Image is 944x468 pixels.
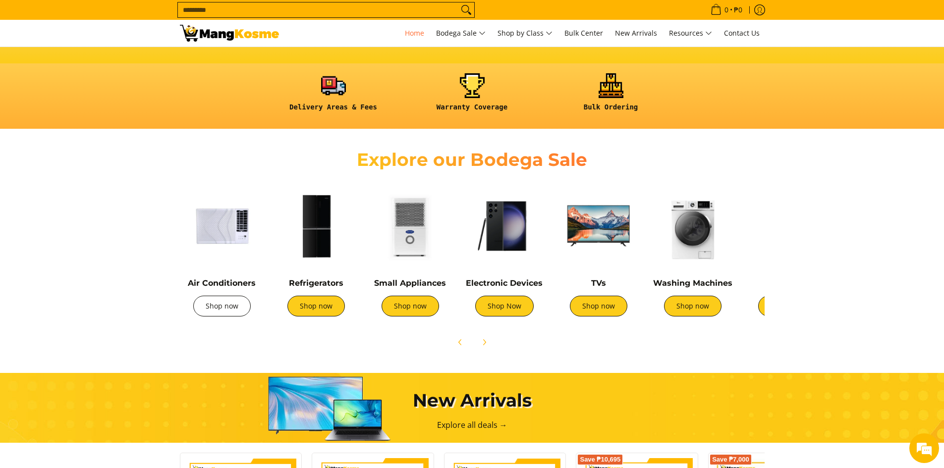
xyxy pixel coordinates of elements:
span: Bodega Sale [436,27,486,40]
button: Search [458,2,474,17]
a: Refrigerators [289,278,343,288]
a: Electronic Devices [466,278,543,288]
img: Cookers [745,184,829,268]
h2: Explore our Bodega Sale [329,149,616,171]
img: TVs [556,184,641,268]
img: Small Appliances [368,184,452,268]
button: Next [473,331,495,353]
img: Air Conditioners [180,184,264,268]
nav: Main Menu [289,20,765,47]
span: Bulk Center [564,28,603,38]
a: <h6><strong>Bulk Ordering</strong></h6> [547,73,675,119]
span: Save ₱7,000 [712,457,749,463]
span: Resources [669,27,712,40]
a: <h6><strong>Delivery Areas & Fees</strong></h6> [269,73,398,119]
a: TVs [591,278,606,288]
a: Shop now [193,296,251,316]
a: Washing Machines [653,278,732,288]
a: Air Conditioners [188,278,256,288]
a: <h6><strong>Warranty Coverage</strong></h6> [408,73,537,119]
a: Small Appliances [374,278,446,288]
a: Shop now [758,296,816,316]
a: Bodega Sale [431,20,491,47]
span: Save ₱10,695 [580,457,620,463]
span: Home [405,28,424,38]
span: • [708,4,745,15]
button: Previous [449,331,471,353]
span: 0 [723,6,730,13]
a: Shop now [570,296,627,316]
a: Shop now [382,296,439,316]
a: Shop Now [475,296,534,316]
span: Shop by Class [498,27,553,40]
a: Home [400,20,429,47]
img: Refrigerators [274,184,358,268]
a: Contact Us [719,20,765,47]
span: Contact Us [724,28,760,38]
span: New Arrivals [615,28,657,38]
a: New Arrivals [610,20,662,47]
img: Mang Kosme: Your Home Appliances Warehouse Sale Partner! [180,25,279,42]
img: Washing Machines [651,184,735,268]
a: Explore all deals → [437,419,507,430]
img: Electronic Devices [462,184,547,268]
span: ₱0 [732,6,744,13]
a: Shop now [287,296,345,316]
a: Bulk Center [559,20,608,47]
a: Resources [664,20,717,47]
a: Shop by Class [493,20,557,47]
a: Shop now [664,296,722,316]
